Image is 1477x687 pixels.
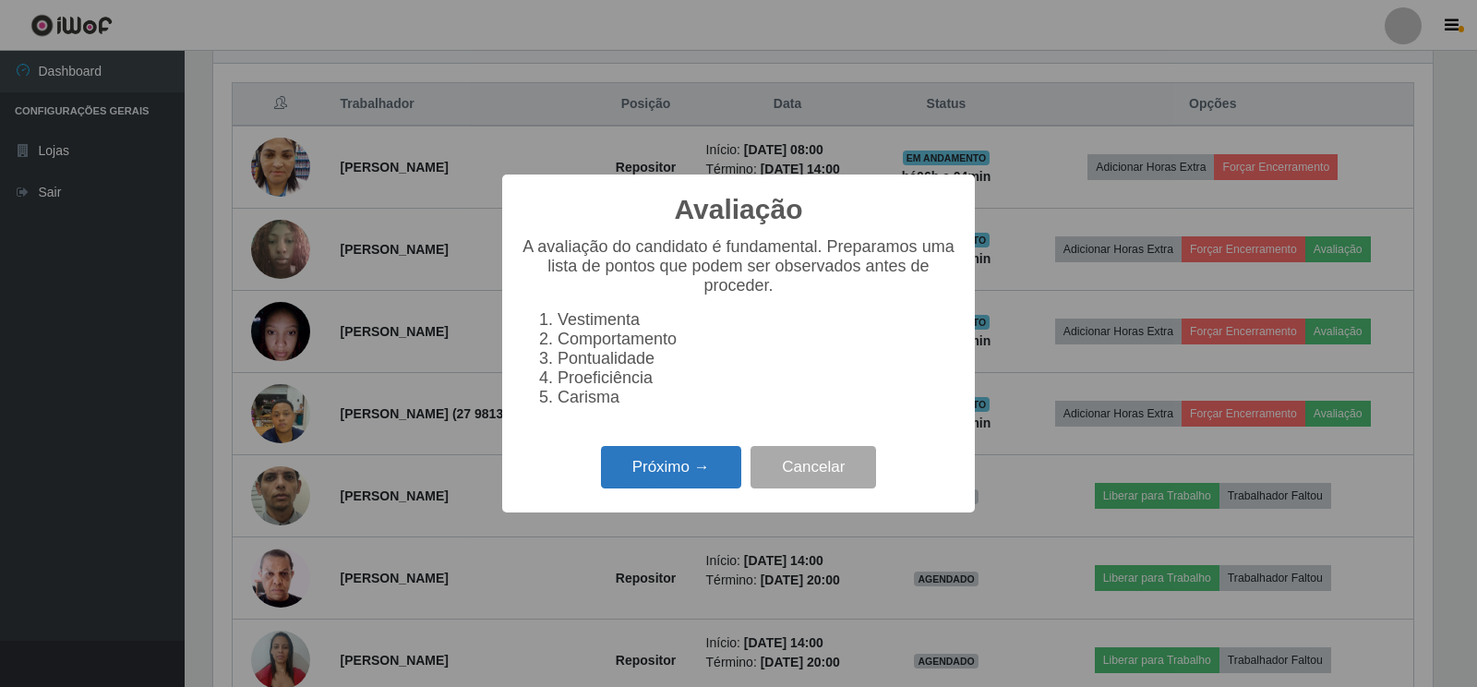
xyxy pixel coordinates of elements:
button: Próximo → [601,446,741,489]
h2: Avaliação [675,193,803,226]
li: Carisma [558,388,956,407]
li: Comportamento [558,330,956,349]
li: Proeficiência [558,368,956,388]
li: Vestimenta [558,310,956,330]
button: Cancelar [751,446,876,489]
li: Pontualidade [558,349,956,368]
p: A avaliação do candidato é fundamental. Preparamos uma lista de pontos que podem ser observados a... [521,237,956,295]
